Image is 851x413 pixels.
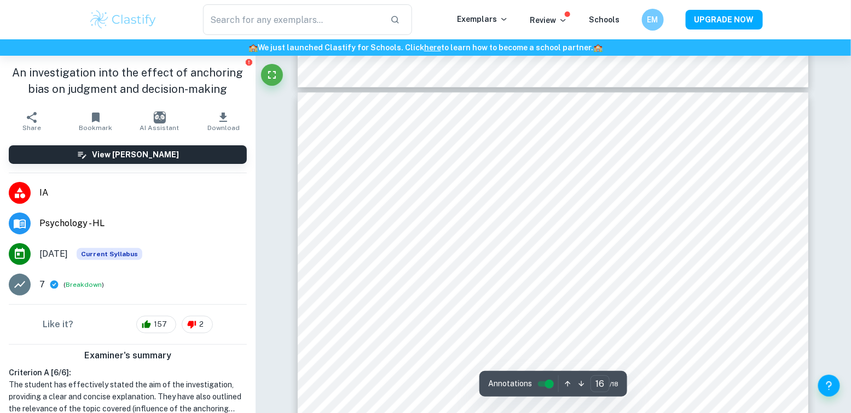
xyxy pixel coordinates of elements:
[4,349,251,362] h6: Examiner's summary
[43,318,73,331] h6: Like it?
[9,64,247,97] h1: An investigation into the effect of anchoring bias on judgment and decision-making
[593,43,603,52] span: 🏫
[248,43,258,52] span: 🏫
[646,14,659,26] h6: EM
[2,42,849,54] h6: We just launched Clastify for Schools. Click to learn how to become a school partner.
[66,280,102,290] button: Breakdown
[77,248,142,260] span: Current Syllabus
[140,124,180,132] span: AI Assistant
[63,280,104,290] span: ( )
[530,14,568,26] p: Review
[424,43,441,52] a: here
[154,111,166,123] img: AI Assistant
[818,375,840,397] button: Help and Feedback
[610,379,618,389] span: / 18
[261,64,283,86] button: Fullscreen
[9,367,247,379] h6: Criterion A [ 6 / 6 ]:
[458,13,508,25] p: Exemplars
[22,124,41,132] span: Share
[39,278,45,291] p: 7
[128,106,192,137] button: AI Assistant
[193,319,210,330] span: 2
[89,9,158,31] img: Clastify logo
[9,145,247,164] button: View [PERSON_NAME]
[686,10,763,29] button: UPGRADE NOW
[39,247,68,261] span: [DATE]
[245,58,253,66] button: Report issue
[192,106,256,137] button: Download
[64,106,128,137] button: Bookmark
[589,15,620,24] a: Schools
[182,316,213,333] div: 2
[488,378,532,390] span: Annotations
[39,217,247,230] span: Psychology - HL
[642,9,664,31] button: EM
[207,124,240,132] span: Download
[203,4,382,35] input: Search for any exemplars...
[148,319,173,330] span: 157
[92,149,179,161] h6: View [PERSON_NAME]
[39,186,247,199] span: IA
[77,248,142,260] div: This exemplar is based on the current syllabus. Feel free to refer to it for inspiration/ideas wh...
[79,124,112,132] span: Bookmark
[136,316,176,333] div: 157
